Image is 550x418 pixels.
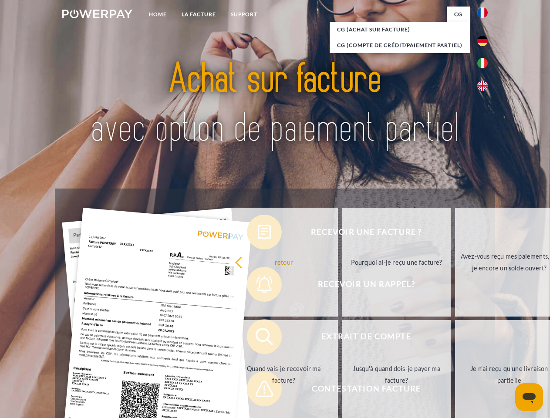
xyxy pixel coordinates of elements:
img: title-powerpay_fr.svg [83,42,467,167]
iframe: Bouton de lancement de la fenêtre de messagerie [515,383,543,411]
img: logo-powerpay-white.svg [62,10,132,18]
a: CG [447,7,470,22]
a: CG (achat sur facture) [330,22,470,37]
div: retour [235,256,333,268]
div: Pourquoi ai-je reçu une facture? [348,256,445,268]
a: Support [223,7,265,22]
img: de [477,36,488,46]
div: Quand vais-je recevoir ma facture? [235,363,333,386]
a: CG (Compte de crédit/paiement partiel) [330,37,470,53]
img: fr [477,7,488,18]
img: en [477,81,488,91]
a: Home [142,7,174,22]
a: LA FACTURE [174,7,223,22]
div: Jusqu'à quand dois-je payer ma facture? [348,363,445,386]
img: it [477,58,488,68]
